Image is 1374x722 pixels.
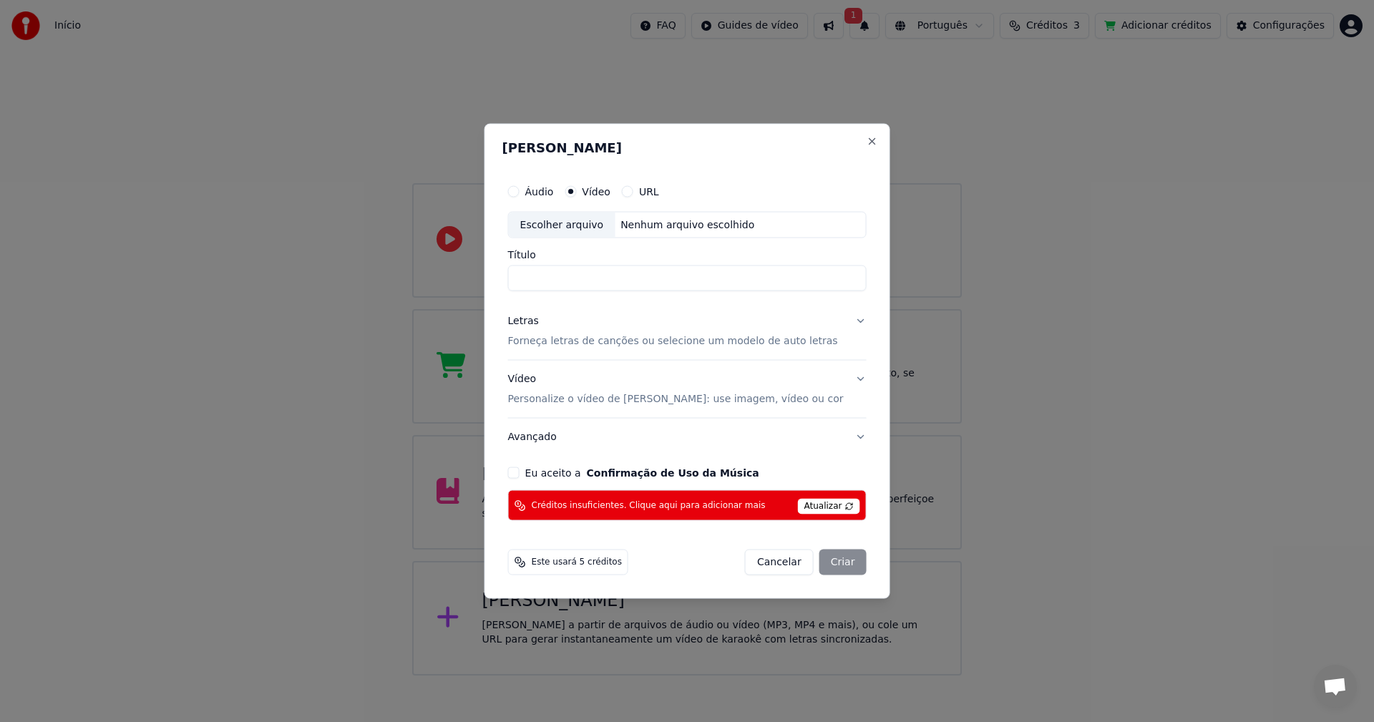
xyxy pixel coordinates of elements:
div: Nenhum arquivo escolhido [615,218,760,232]
span: Atualizar [798,499,860,514]
button: LetrasForneça letras de canções ou selecione um modelo de auto letras [508,303,867,360]
button: Cancelar [745,550,814,575]
button: VídeoPersonalize o vídeo de [PERSON_NAME]: use imagem, vídeo ou cor [508,361,867,418]
span: Este usará 5 créditos [532,557,622,568]
p: Forneça letras de canções ou selecione um modelo de auto letras [508,334,838,348]
h2: [PERSON_NAME] [502,141,872,154]
button: Eu aceito a [587,468,759,478]
span: Créditos insuficientes. Clique aqui para adicionar mais [532,499,766,511]
div: Escolher arquivo [509,212,615,238]
p: Personalize o vídeo de [PERSON_NAME]: use imagem, vídeo ou cor [508,392,844,406]
label: Eu aceito a [525,468,759,478]
label: Vídeo [582,186,610,196]
div: Vídeo [508,372,844,406]
label: Título [508,250,867,260]
label: URL [639,186,659,196]
div: Letras [508,314,539,328]
button: Avançado [508,419,867,456]
label: Áudio [525,186,554,196]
